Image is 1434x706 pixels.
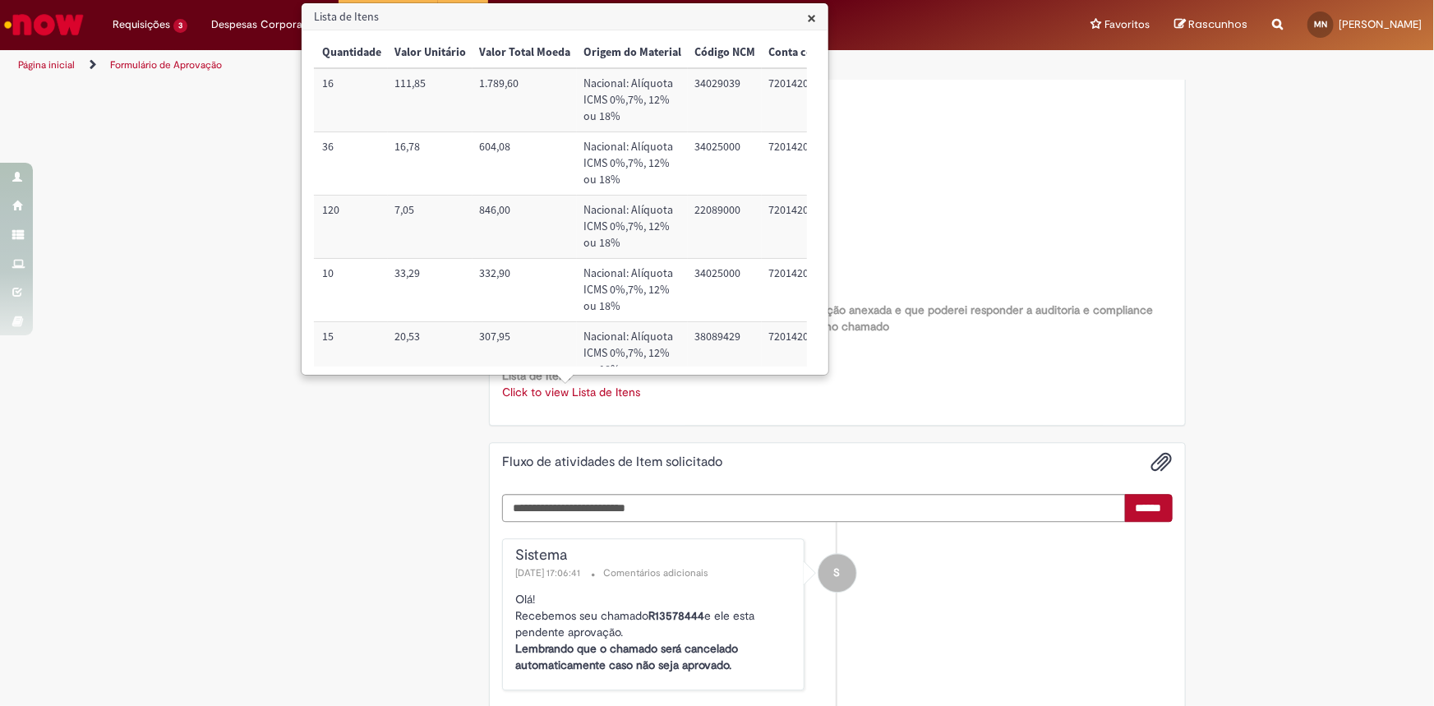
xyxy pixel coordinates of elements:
td: Valor Total Moeda: 846,00 [473,196,577,259]
td: Código NCM: 34025000 [688,259,762,322]
b: R13578444 [648,608,704,623]
span: Requisições [113,16,170,33]
span: Rascunhos [1188,16,1247,32]
td: Conta contábil: 72014201 [762,68,849,132]
th: Origem do Material [577,38,688,68]
td: Origem do Material: Nacional: Alíquota ICMS 0%,7%, 12% ou 18% [577,322,688,385]
textarea: Digite sua mensagem aqui... [502,494,1126,522]
td: Valor Unitário: 20,53 [388,322,473,385]
td: Código NCM: 22089000 [688,196,762,259]
ul: Trilhas de página [12,50,943,81]
div: System [818,554,856,592]
h3: Lista de Itens [302,4,828,30]
td: Valor Total Moeda: 307,95 [473,322,577,385]
span: MN [1314,19,1327,30]
button: Close [807,9,816,26]
span: S [834,553,841,593]
td: Origem do Material: Nacional: Alíquota ICMS 0%,7%, 12% ou 18% [577,196,688,259]
button: Adicionar anexos [1151,451,1173,473]
td: Conta contábil: 72014201 [762,322,849,385]
th: Valor Total Moeda [473,38,577,68]
td: Origem do Material: Nacional: Alíquota ICMS 0%,7%, 12% ou 18% [577,259,688,322]
a: Página inicial [18,58,75,72]
small: Comentários adicionais [603,566,708,580]
p: Olá! Recebemos seu chamado e ele esta pendente aprovação. [515,591,795,673]
td: Valor Total Moeda: 604,08 [473,132,577,196]
span: [PERSON_NAME] [1339,17,1422,31]
span: Despesas Corporativas [212,16,326,33]
td: Conta contábil: 72014201 [762,259,849,322]
td: Valor Unitário: 16,78 [388,132,473,196]
td: Valor Unitário: 7,05 [388,196,473,259]
td: Conta contábil: 72014201 [762,196,849,259]
th: Código NCM [688,38,762,68]
td: Código NCM: 38089429 [688,322,762,385]
td: Valor Total Moeda: 1.789,60 [473,68,577,132]
th: Conta contábil [762,38,849,68]
td: Valor Total Moeda: 332,90 [473,259,577,322]
td: Código NCM: 34025000 [688,132,762,196]
td: Quantidade: 16 [316,68,388,132]
td: Quantidade: 36 [316,132,388,196]
b: Lembrando que o chamado será cancelado automaticamente caso não seja aprovado. [515,641,738,672]
th: Quantidade [316,38,388,68]
div: Lista de Itens [301,2,829,376]
a: Click to view Lista de Itens [502,385,640,399]
th: Valor Unitário [388,38,473,68]
span: Favoritos [1104,16,1150,33]
div: Sistema [515,547,795,564]
span: 3 [173,19,187,33]
span: [DATE] 17:06:41 [515,566,583,579]
td: Valor Unitário: 33,29 [388,259,473,322]
td: Quantidade: 10 [316,259,388,322]
a: Formulário de Aprovação [110,58,222,72]
b: Lista de Itens [502,368,570,383]
td: Quantidade: 15 [316,322,388,385]
img: ServiceNow [2,8,86,41]
td: Origem do Material: Nacional: Alíquota ICMS 0%,7%, 12% ou 18% [577,132,688,196]
h2: Fluxo de atividades de Item solicitado Histórico de tíquete [502,455,722,470]
td: Origem do Material: Nacional: Alíquota ICMS 0%,7%, 12% ou 18% [577,68,688,132]
span: × [807,7,816,29]
td: Quantidade: 120 [316,196,388,259]
a: Rascunhos [1174,17,1247,33]
td: Código NCM: 34029039 [688,68,762,132]
td: Valor Unitário: 111,85 [388,68,473,132]
td: Conta contábil: 72014201 [762,132,849,196]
